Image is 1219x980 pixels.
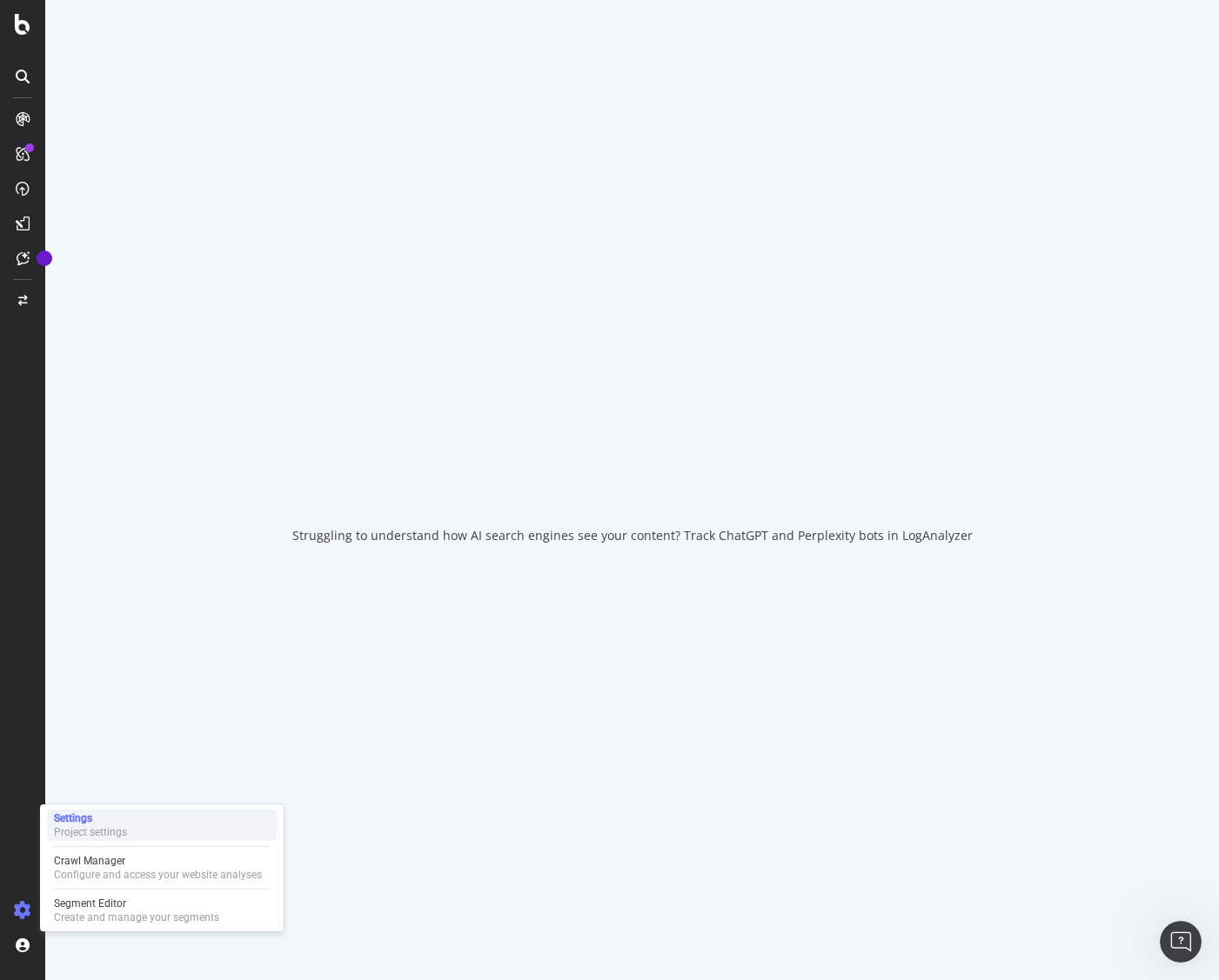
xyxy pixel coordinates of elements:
div: Create and manage your segments [54,910,219,924]
div: Configure and access your website analyses [54,868,262,882]
a: SettingsProject settings [47,810,277,841]
a: Segment EditorCreate and manage your segments [47,895,277,926]
div: Crawl Manager [54,854,262,868]
div: Segment Editor [54,897,219,910]
a: Crawl ManagerConfigure and access your website analyses [47,852,277,883]
div: Struggling to understand how AI search engines see your content? Track ChatGPT and Perplexity bot... [292,527,973,544]
div: Tooltip anchor [37,250,52,266]
div: animation [570,437,695,499]
div: Project settings [54,825,127,839]
iframe: Intercom live chat [1160,921,1202,963]
div: Settings [54,811,127,825]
